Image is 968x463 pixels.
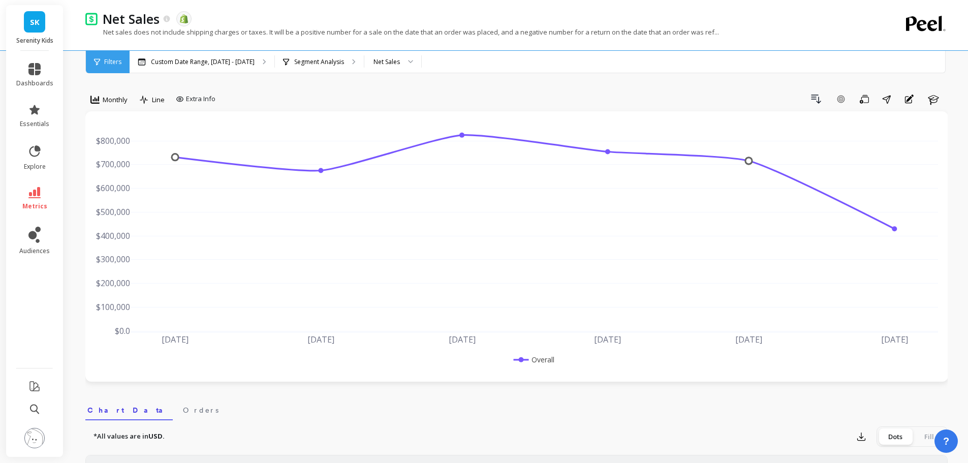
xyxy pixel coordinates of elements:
span: metrics [22,202,47,210]
div: Dots [879,428,912,445]
span: Filters [104,58,121,66]
span: Monthly [103,95,128,105]
span: dashboards [16,79,53,87]
p: Serenity Kids [16,37,53,45]
span: ? [943,434,949,448]
span: SK [30,16,40,28]
span: essentials [20,120,49,128]
img: api.shopify.svg [179,14,189,23]
span: Chart Data [87,405,171,415]
img: profile picture [24,428,45,448]
span: Extra Info [186,94,215,104]
img: header icon [85,12,98,25]
p: Segment Analysis [294,58,344,66]
button: ? [934,429,958,453]
span: Orders [183,405,218,415]
span: explore [24,163,46,171]
div: Net Sales [373,57,400,67]
nav: Tabs [85,397,948,420]
div: Fill [912,428,946,445]
p: *All values are in [93,431,165,442]
span: Line [152,95,165,105]
p: Net sales does not include shipping charges or taxes. It will be a positive number for a sale on ... [85,27,719,37]
p: Custom Date Range, [DATE] - [DATE] [151,58,255,66]
p: Net Sales [103,10,160,27]
span: audiences [19,247,50,255]
strong: USD. [148,431,165,441]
